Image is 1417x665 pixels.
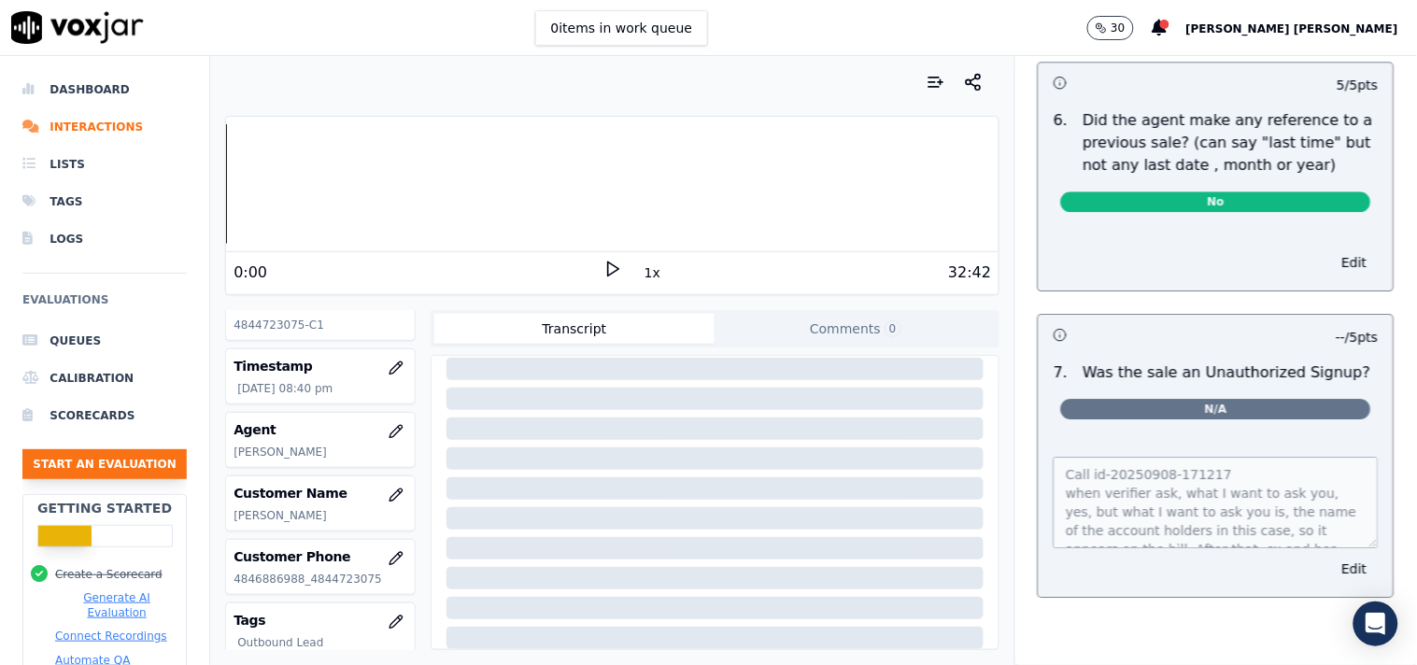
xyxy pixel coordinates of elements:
[1111,21,1125,35] p: 30
[234,420,406,439] h3: Agent
[885,320,901,337] span: 0
[234,357,406,375] h3: Timestamp
[55,590,178,620] button: Generate AI Evaluation
[234,547,406,566] h3: Customer Phone
[234,611,406,630] h3: Tags
[948,262,991,284] div: 32:42
[237,635,406,650] p: Outbound Lead
[22,322,187,360] a: Queues
[55,629,167,644] button: Connect Recordings
[234,318,406,332] p: 4844723075-C1
[234,445,406,460] p: [PERSON_NAME]
[535,10,709,46] button: 0items in work queue
[1084,109,1379,177] p: Did the agent make any reference to a previous sale? (can say "last time" but not any last date ,...
[22,220,187,258] a: Logs
[1087,16,1133,40] button: 30
[1337,328,1379,347] p: -- / 5 pts
[22,360,187,397] a: Calibration
[1331,249,1379,276] button: Edit
[234,572,406,587] p: 4846886988_4844723075
[1061,399,1371,419] span: N/A
[237,381,406,396] p: [DATE] 08:40 pm
[1087,16,1152,40] button: 30
[1046,361,1075,384] p: 7 .
[1061,191,1371,212] span: No
[22,397,187,434] a: Scorecards
[1353,601,1398,646] div: Open Intercom Messenger
[234,484,406,502] h3: Customer Name
[22,146,187,183] a: Lists
[22,108,187,146] a: Interactions
[434,314,716,344] button: Transcript
[234,508,406,523] p: [PERSON_NAME]
[55,567,163,582] button: Create a Scorecard
[641,260,664,286] button: 1x
[1331,556,1379,582] button: Edit
[234,262,267,284] div: 0:00
[1186,17,1417,39] button: [PERSON_NAME] [PERSON_NAME]
[22,183,187,220] a: Tags
[22,449,187,479] button: Start an Evaluation
[22,71,187,108] a: Dashboard
[11,11,144,44] img: voxjar logo
[1338,76,1379,94] p: 5 / 5 pts
[37,499,172,517] h2: Getting Started
[715,314,996,344] button: Comments
[1084,361,1371,384] p: Was the sale an Unauthorized Signup?
[1046,109,1075,177] p: 6 .
[1186,22,1398,35] span: [PERSON_NAME] [PERSON_NAME]
[22,289,187,322] h6: Evaluations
